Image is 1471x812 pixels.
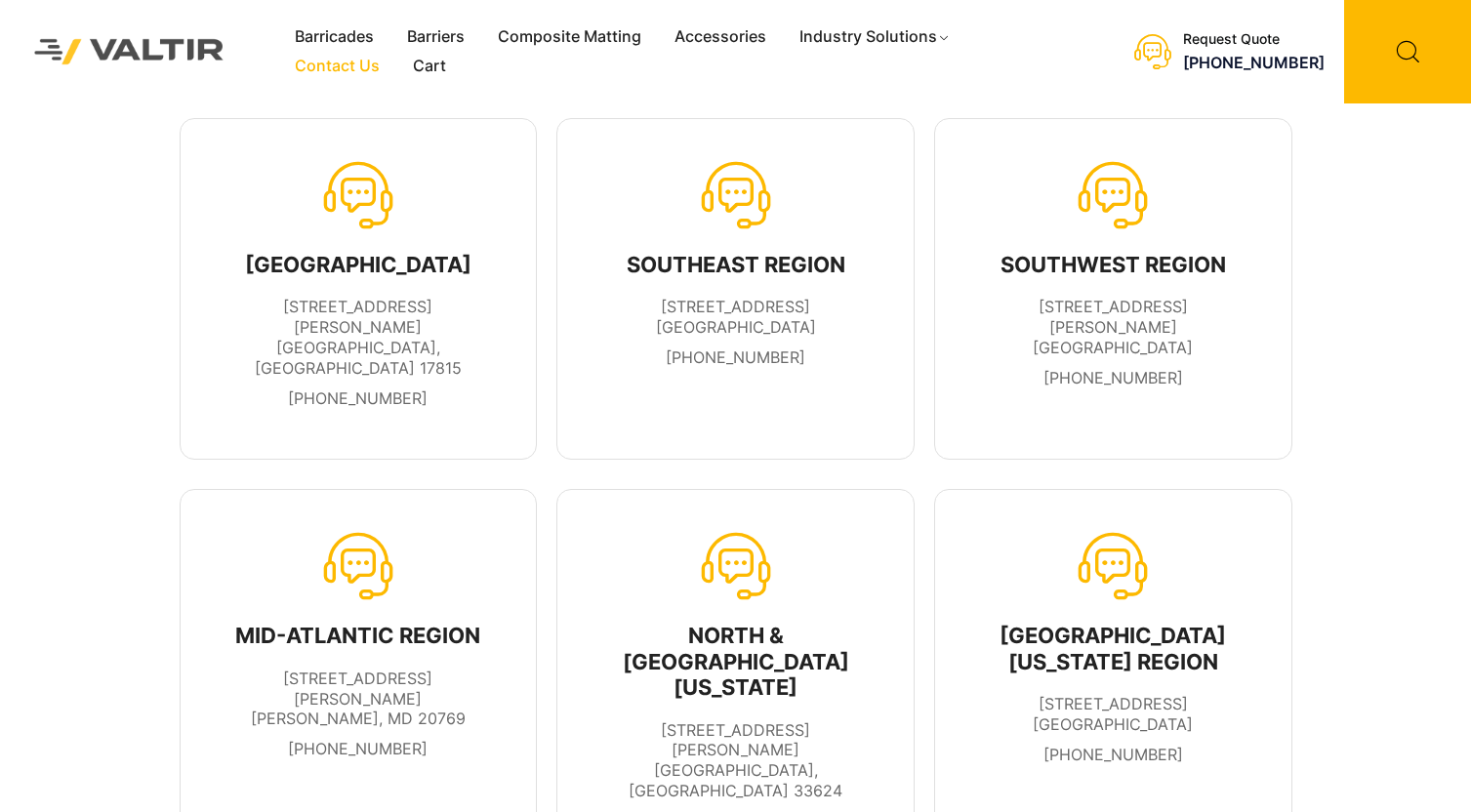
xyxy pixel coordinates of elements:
div: SOUTHEAST REGION [627,252,845,277]
div: NORTH & [GEOGRAPHIC_DATA][US_STATE] [598,623,873,700]
span: [STREET_ADDRESS][PERSON_NAME] [GEOGRAPHIC_DATA], [GEOGRAPHIC_DATA] 33624 [629,720,842,800]
img: Valtir Rentals [15,20,244,85]
span: [STREET_ADDRESS] [GEOGRAPHIC_DATA] [656,297,816,337]
a: [PHONE_NUMBER] [666,347,805,367]
span: [STREET_ADDRESS] [GEOGRAPHIC_DATA] [1033,694,1193,734]
div: [GEOGRAPHIC_DATA][US_STATE] REGION [976,623,1250,674]
span: [STREET_ADDRESS][PERSON_NAME] [GEOGRAPHIC_DATA] [1033,297,1193,357]
div: [GEOGRAPHIC_DATA] [222,252,496,277]
a: Contact Us [278,52,396,81]
div: SOUTHWEST REGION [976,252,1250,277]
a: Barricades [278,22,390,52]
div: Request Quote [1183,31,1325,48]
a: Cart [396,52,463,81]
a: [PHONE_NUMBER] [1043,745,1183,764]
a: Barriers [390,22,481,52]
div: MID-ATLANTIC REGION [222,623,496,648]
span: [STREET_ADDRESS][PERSON_NAME] [PERSON_NAME], MD 20769 [251,669,466,729]
a: [PHONE_NUMBER] [288,739,428,758]
a: [PHONE_NUMBER] [1183,53,1325,72]
a: [PHONE_NUMBER] [1043,368,1183,387]
a: Accessories [658,22,783,52]
span: [STREET_ADDRESS][PERSON_NAME] [GEOGRAPHIC_DATA], [GEOGRAPHIC_DATA] 17815 [255,297,462,377]
a: Composite Matting [481,22,658,52]
a: [PHONE_NUMBER] [288,388,428,408]
a: Industry Solutions [783,22,967,52]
